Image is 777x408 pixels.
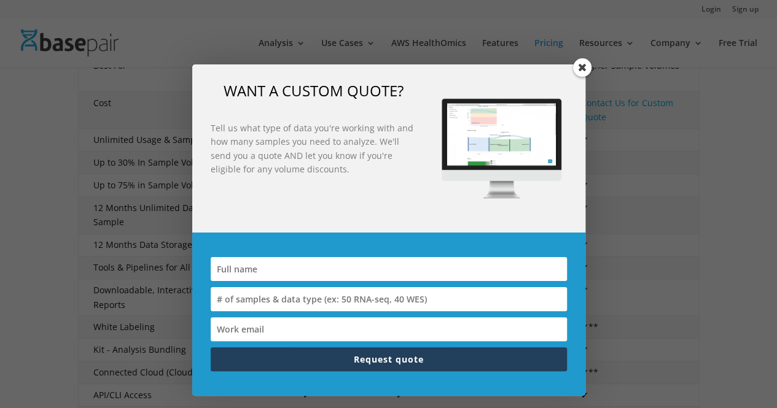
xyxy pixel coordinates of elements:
strong: Tell us what type of data you're working with and how many samples you need to analyze. We'll sen... [211,122,413,175]
span: Request quote [354,353,424,365]
input: Work email [211,317,567,341]
input: # of samples & data type (ex: 50 RNA-seq, 40 WES) [211,287,567,311]
span: WANT A CUSTOM QUOTE? [224,80,404,101]
button: Request quote [211,347,567,371]
input: Full name [211,257,567,281]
